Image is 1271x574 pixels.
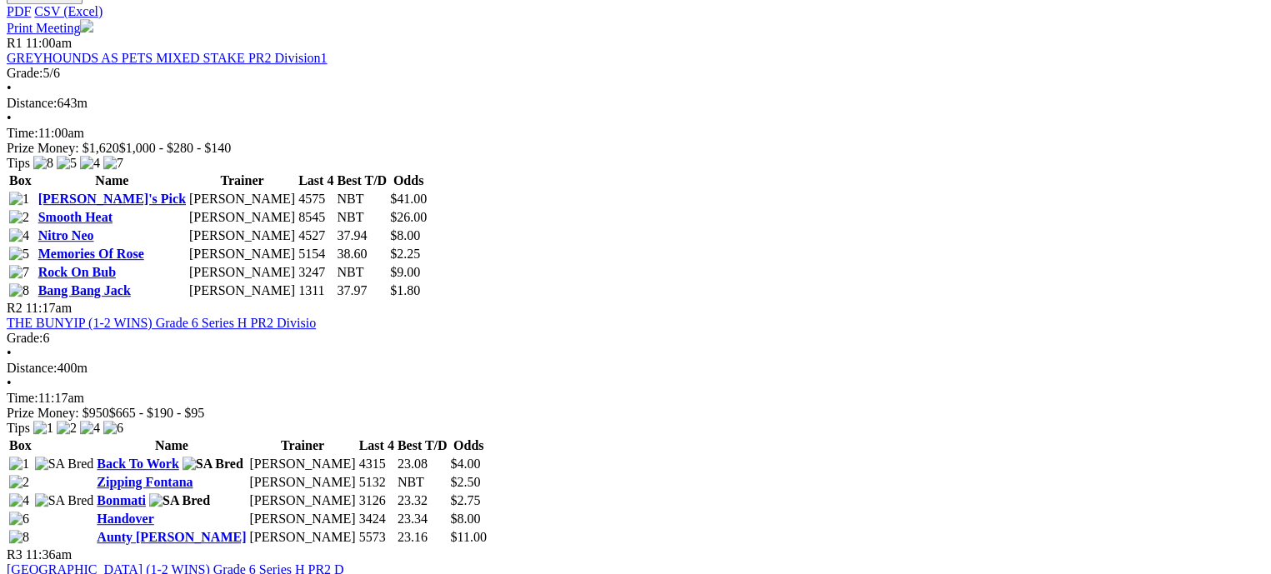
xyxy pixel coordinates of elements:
[248,511,356,527] td: [PERSON_NAME]
[298,172,334,189] th: Last 4
[7,156,30,170] span: Tips
[336,191,388,207] td: NBT
[336,172,388,189] th: Best T/D
[248,437,356,454] th: Trainer
[97,457,178,471] a: Back To Work
[390,192,427,206] span: $41.00
[7,141,1264,156] div: Prize Money: $1,620
[358,492,395,509] td: 3126
[7,126,1264,141] div: 11:00am
[188,191,296,207] td: [PERSON_NAME]
[298,282,334,299] td: 1311
[9,265,29,280] img: 7
[390,210,427,224] span: $26.00
[7,96,57,110] span: Distance:
[7,421,30,435] span: Tips
[33,156,53,171] img: 8
[7,346,12,360] span: •
[7,126,38,140] span: Time:
[298,227,334,244] td: 4527
[96,437,247,454] th: Name
[38,210,113,224] a: Smooth Heat
[9,210,29,225] img: 2
[38,172,187,189] th: Name
[7,391,38,405] span: Time:
[336,282,388,299] td: 37.97
[390,247,420,261] span: $2.25
[358,511,395,527] td: 3424
[358,456,395,472] td: 4315
[38,228,94,242] a: Nitro Neo
[97,512,153,526] a: Handover
[7,406,1264,421] div: Prize Money: $950
[7,376,12,390] span: •
[9,512,29,527] img: 6
[26,36,72,50] span: 11:00am
[7,331,1264,346] div: 6
[451,512,481,526] span: $8.00
[97,493,146,507] a: Bonmati
[188,264,296,281] td: [PERSON_NAME]
[298,264,334,281] td: 3247
[9,192,29,207] img: 1
[188,246,296,262] td: [PERSON_NAME]
[188,209,296,226] td: [PERSON_NAME]
[33,421,53,436] img: 1
[336,264,388,281] td: NBT
[451,530,487,544] span: $11.00
[80,156,100,171] img: 4
[7,331,43,345] span: Grade:
[7,391,1264,406] div: 11:17am
[397,511,448,527] td: 23.34
[336,227,388,244] td: 37.94
[248,456,356,472] td: [PERSON_NAME]
[390,283,420,297] span: $1.80
[188,282,296,299] td: [PERSON_NAME]
[7,361,1264,376] div: 400m
[248,474,356,491] td: [PERSON_NAME]
[9,475,29,490] img: 2
[109,406,205,420] span: $665 - $190 - $95
[38,247,144,261] a: Memories Of Rose
[7,66,43,80] span: Grade:
[248,529,356,546] td: [PERSON_NAME]
[7,51,328,65] a: GREYHOUNDS AS PETS MIXED STAKE PR2 Division1
[9,493,29,508] img: 4
[7,96,1264,111] div: 643m
[9,247,29,262] img: 5
[119,141,232,155] span: $1,000 - $280 - $140
[38,192,186,206] a: [PERSON_NAME]'s Pick
[38,283,131,297] a: Bang Bang Jack
[35,457,94,472] img: SA Bred
[34,4,103,18] a: CSV (Excel)
[7,111,12,125] span: •
[298,246,334,262] td: 5154
[57,156,77,171] img: 5
[389,172,428,189] th: Odds
[149,493,210,508] img: SA Bred
[451,475,481,489] span: $2.50
[80,421,100,436] img: 4
[26,547,72,562] span: 11:36am
[7,361,57,375] span: Distance:
[7,4,1264,19] div: Download
[451,457,481,471] span: $4.00
[183,457,243,472] img: SA Bred
[298,209,334,226] td: 8545
[9,438,32,452] span: Box
[358,529,395,546] td: 5573
[38,265,116,279] a: Rock On Bub
[9,228,29,243] img: 4
[397,456,448,472] td: 23.08
[358,437,395,454] th: Last 4
[7,66,1264,81] div: 5/6
[57,421,77,436] img: 2
[97,475,193,489] a: Zipping Fontana
[7,316,316,330] a: THE BUNYIP (1-2 WINS) Grade 6 Series H PR2 Divisio
[97,530,246,544] a: Aunty [PERSON_NAME]
[397,492,448,509] td: 23.32
[35,493,94,508] img: SA Bred
[103,421,123,436] img: 6
[336,209,388,226] td: NBT
[336,246,388,262] td: 38.60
